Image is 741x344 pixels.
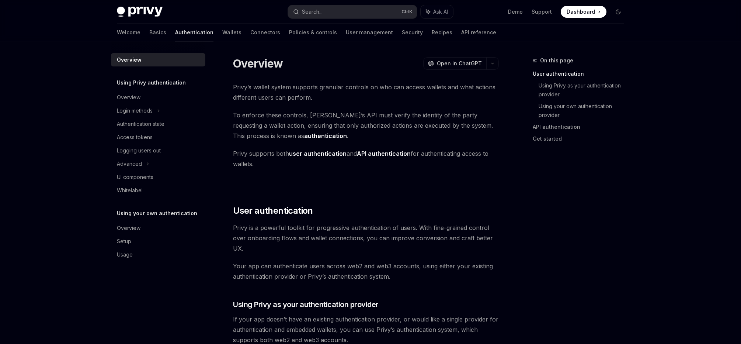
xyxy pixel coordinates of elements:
[233,110,499,141] span: To enforce these controls, [PERSON_NAME]’s API must verify the identity of the party requesting a...
[508,8,523,16] a: Demo
[233,57,283,70] h1: Overview
[117,173,153,182] div: UI components
[302,7,323,16] div: Search...
[532,8,552,16] a: Support
[117,237,131,246] div: Setup
[233,261,499,282] span: Your app can authenticate users across web2 and web3 accounts, using either your existing authent...
[149,24,166,41] a: Basics
[233,82,499,103] span: Privy’s wallet system supports granular controls on who can access wallets and what actions diffe...
[117,55,142,64] div: Overview
[461,24,496,41] a: API reference
[117,146,161,155] div: Logging users out
[437,60,482,67] span: Open in ChatGPT
[533,68,630,80] a: User authentication
[117,224,140,233] div: Overview
[233,299,379,310] span: Using Privy as your authentication provider
[111,91,205,104] a: Overview
[533,121,630,133] a: API authentication
[567,8,595,16] span: Dashboard
[233,205,313,217] span: User authentication
[539,80,630,100] a: Using Privy as your authentication provider
[250,24,280,41] a: Connectors
[421,5,453,18] button: Ask AI
[111,53,205,66] a: Overview
[612,6,624,18] button: Toggle dark mode
[117,78,186,87] h5: Using Privy authentication
[117,7,163,17] img: dark logo
[117,209,197,218] h5: Using your own authentication
[233,148,499,169] span: Privy supports both and for authenticating access to wallets.
[561,6,606,18] a: Dashboard
[402,24,423,41] a: Security
[433,8,448,16] span: Ask AI
[357,150,411,157] strong: API authentication
[111,248,205,261] a: Usage
[111,184,205,197] a: Whitelabel
[289,150,347,157] strong: user authentication
[233,223,499,254] span: Privy is a powerful toolkit for progressive authentication of users. With fine-grained control ov...
[533,133,630,145] a: Get started
[117,106,153,115] div: Login methods
[288,5,417,18] button: Search...CtrlK
[401,9,413,15] span: Ctrl K
[117,186,143,195] div: Whitelabel
[111,117,205,131] a: Authentication state
[539,100,630,121] a: Using your own authentication provider
[111,235,205,248] a: Setup
[117,24,140,41] a: Welcome
[117,159,142,168] div: Advanced
[111,131,205,144] a: Access tokens
[222,24,241,41] a: Wallets
[117,93,140,102] div: Overview
[117,120,164,128] div: Authentication state
[175,24,213,41] a: Authentication
[111,171,205,184] a: UI components
[346,24,393,41] a: User management
[304,132,347,140] strong: authentication
[540,56,573,65] span: On this page
[423,57,486,70] button: Open in ChatGPT
[111,221,205,235] a: Overview
[117,250,133,259] div: Usage
[117,133,153,142] div: Access tokens
[111,144,205,157] a: Logging users out
[432,24,452,41] a: Recipes
[289,24,337,41] a: Policies & controls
